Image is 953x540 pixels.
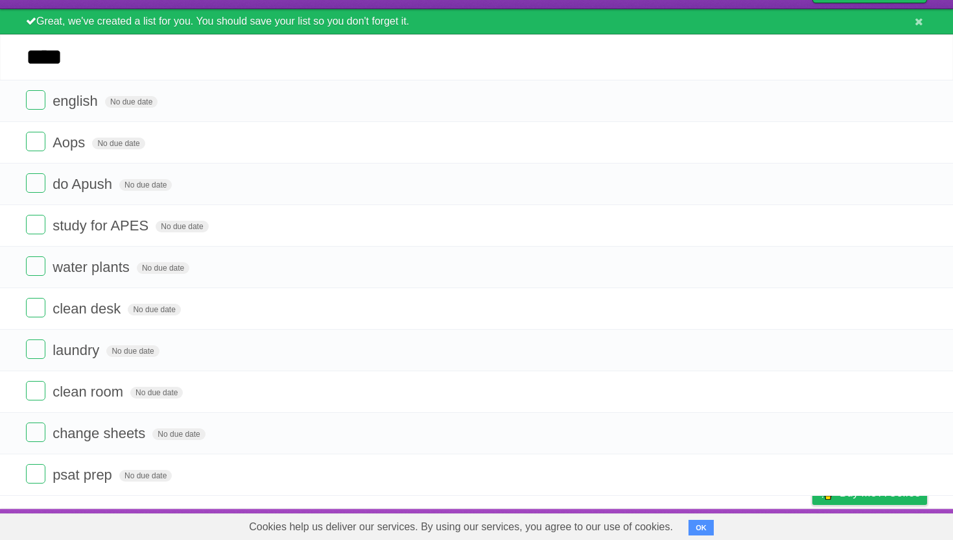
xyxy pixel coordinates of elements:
[105,96,158,108] span: No due date
[53,93,101,109] span: english
[751,512,780,537] a: Terms
[26,132,45,151] label: Done
[26,423,45,442] label: Done
[53,176,115,192] span: do Apush
[119,179,172,191] span: No due date
[53,217,152,234] span: study for APES
[26,298,45,317] label: Done
[119,470,172,482] span: No due date
[845,512,927,537] a: Suggest a feature
[26,464,45,484] label: Done
[795,512,829,537] a: Privacy
[53,467,115,483] span: psat prep
[26,173,45,193] label: Done
[840,482,921,504] span: Buy me a coffee
[26,215,45,234] label: Done
[236,514,686,540] span: Cookies help us deliver our services. By using our services, you agree to our use of cookies.
[128,304,180,315] span: No due date
[53,301,124,317] span: clean desk
[53,342,102,358] span: laundry
[688,520,714,535] button: OK
[156,221,208,232] span: No due date
[53,134,88,151] span: Aops
[683,512,735,537] a: Developers
[26,339,45,359] label: Done
[53,425,148,441] span: change sheets
[26,381,45,400] label: Done
[26,90,45,110] label: Done
[137,262,189,274] span: No due date
[53,259,133,275] span: water plants
[640,512,667,537] a: About
[130,387,183,399] span: No due date
[152,428,205,440] span: No due date
[53,384,126,400] span: clean room
[26,256,45,276] label: Done
[106,345,159,357] span: No due date
[92,138,145,149] span: No due date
